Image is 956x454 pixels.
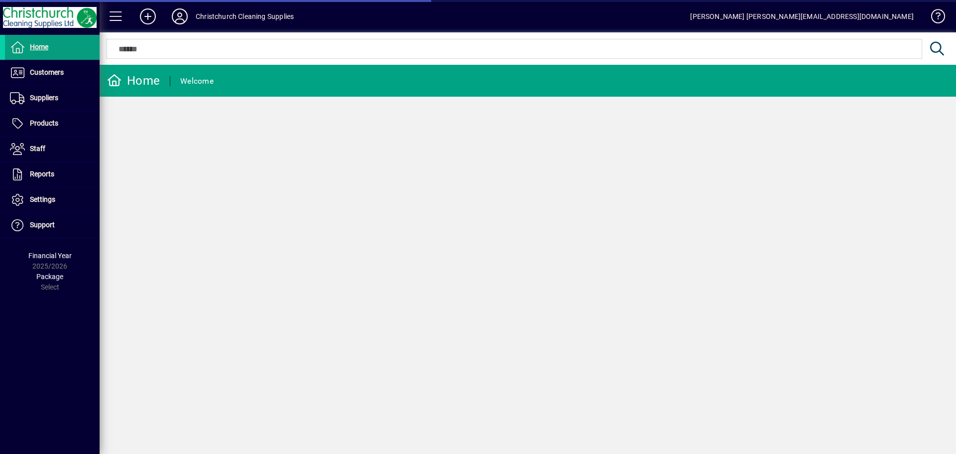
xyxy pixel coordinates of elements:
[5,86,100,111] a: Suppliers
[107,73,160,89] div: Home
[690,8,914,24] div: [PERSON_NAME] [PERSON_NAME][EMAIL_ADDRESS][DOMAIN_NAME]
[5,187,100,212] a: Settings
[5,137,100,161] a: Staff
[5,111,100,136] a: Products
[30,94,58,102] span: Suppliers
[30,145,45,152] span: Staff
[30,221,55,229] span: Support
[36,273,63,281] span: Package
[5,60,100,85] a: Customers
[196,8,294,24] div: Christchurch Cleaning Supplies
[30,170,54,178] span: Reports
[28,252,72,260] span: Financial Year
[5,213,100,238] a: Support
[132,7,164,25] button: Add
[164,7,196,25] button: Profile
[30,43,48,51] span: Home
[30,119,58,127] span: Products
[30,195,55,203] span: Settings
[30,68,64,76] span: Customers
[5,162,100,187] a: Reports
[924,2,944,34] a: Knowledge Base
[180,73,214,89] div: Welcome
